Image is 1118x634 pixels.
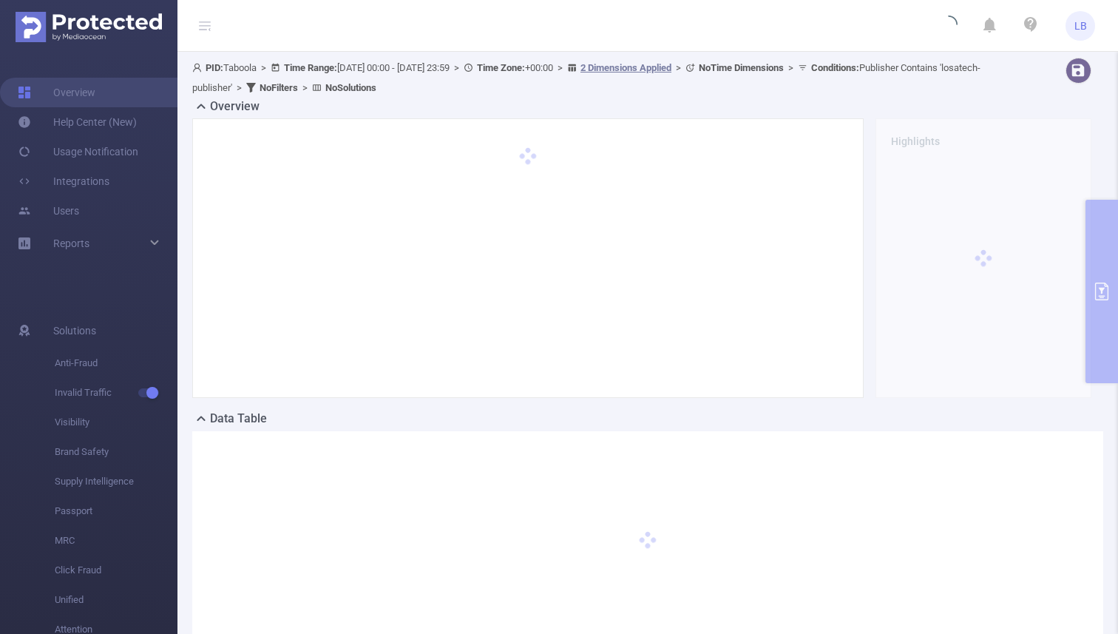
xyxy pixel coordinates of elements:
[232,82,246,93] span: >
[53,229,89,258] a: Reports
[55,437,177,467] span: Brand Safety
[18,107,137,137] a: Help Center (New)
[477,62,525,73] b: Time Zone:
[784,62,798,73] span: >
[580,62,671,73] u: 2 Dimensions Applied
[53,316,96,345] span: Solutions
[325,82,376,93] b: No Solutions
[18,196,79,226] a: Users
[55,467,177,496] span: Supply Intelligence
[553,62,567,73] span: >
[257,62,271,73] span: >
[55,378,177,408] span: Invalid Traffic
[811,62,859,73] b: Conditions :
[55,408,177,437] span: Visibility
[55,496,177,526] span: Passport
[53,237,89,249] span: Reports
[55,526,177,556] span: MRC
[699,62,784,73] b: No Time Dimensions
[55,348,177,378] span: Anti-Fraud
[284,62,337,73] b: Time Range:
[1074,11,1087,41] span: LB
[260,82,298,93] b: No Filters
[18,137,138,166] a: Usage Notification
[210,98,260,115] h2: Overview
[18,166,109,196] a: Integrations
[940,16,958,36] i: icon: loading
[192,62,980,93] span: Taboola [DATE] 00:00 - [DATE] 23:59 +00:00
[55,556,177,585] span: Click Fraud
[210,410,267,428] h2: Data Table
[450,62,464,73] span: >
[16,12,162,42] img: Protected Media
[206,62,223,73] b: PID:
[55,585,177,615] span: Unified
[192,63,206,72] i: icon: user
[298,82,312,93] span: >
[671,62,685,73] span: >
[18,78,95,107] a: Overview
